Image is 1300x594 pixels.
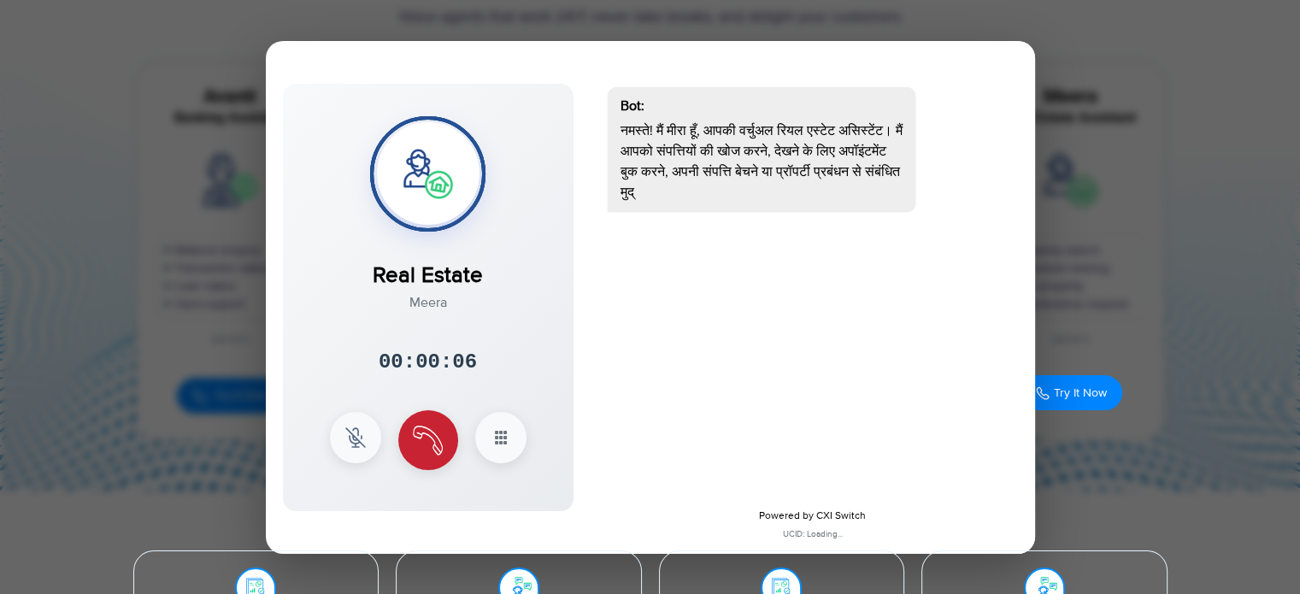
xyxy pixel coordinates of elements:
[373,292,483,313] div: Meera
[621,121,903,203] p: नमस्ते! मैं मीरा हूँ, आपकी वर्चुअल रियल एस्टेट असिस्टेंट। मैं आपको संपत्तियों की खोज करने, देखने ...
[379,347,477,378] div: 00:00:06
[345,427,366,448] img: mute Icon
[621,96,903,116] div: Bot:
[1020,375,1122,410] button: Try It Now
[1035,385,1050,401] img: Call Icon
[1054,385,1107,400] span: Try It Now
[413,426,443,456] img: end Icon
[373,242,483,292] div: Real Estate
